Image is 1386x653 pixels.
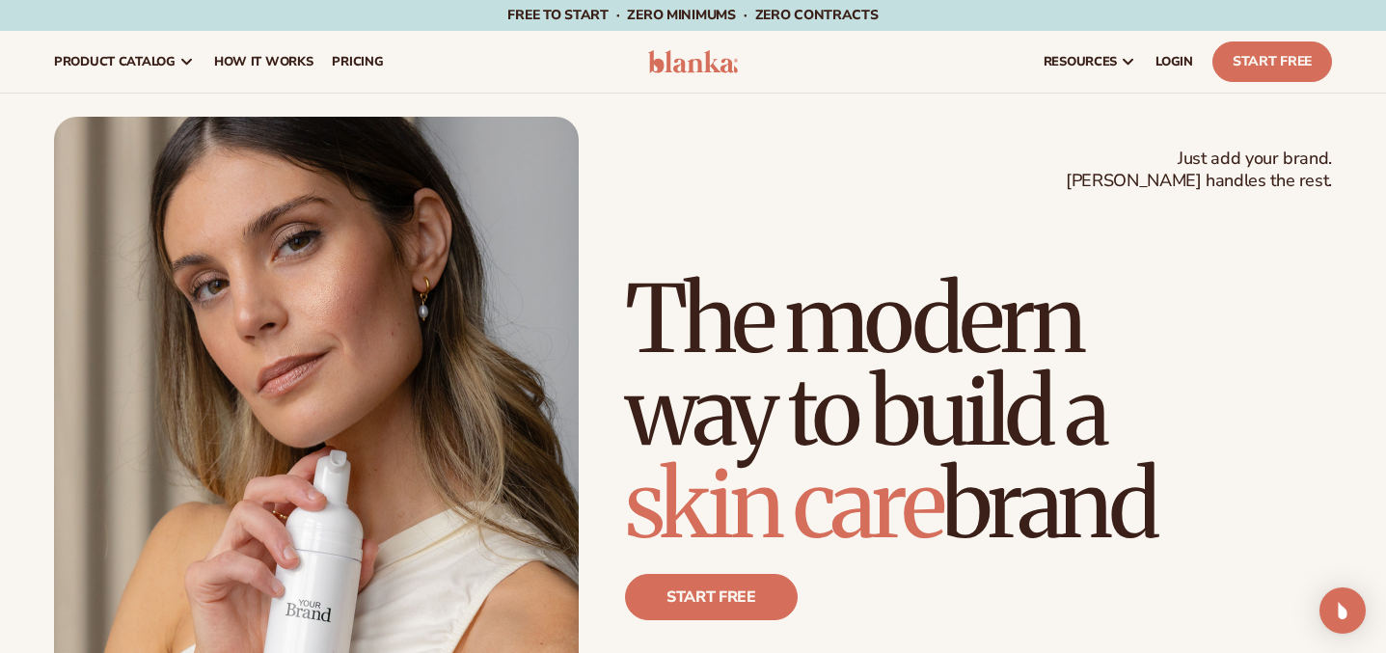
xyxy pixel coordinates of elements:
span: Free to start · ZERO minimums · ZERO contracts [507,6,878,24]
a: Start free [625,574,798,620]
div: Open Intercom Messenger [1319,587,1366,634]
span: Just add your brand. [PERSON_NAME] handles the rest. [1066,148,1332,193]
span: skin care [625,447,941,562]
a: LOGIN [1146,31,1203,93]
img: logo [648,50,739,73]
a: How It Works [204,31,323,93]
span: How It Works [214,54,313,69]
h1: The modern way to build a brand [625,273,1332,551]
span: pricing [332,54,383,69]
a: pricing [322,31,393,93]
a: product catalog [44,31,204,93]
a: Start Free [1212,41,1332,82]
span: resources [1044,54,1117,69]
span: product catalog [54,54,176,69]
span: LOGIN [1155,54,1193,69]
a: resources [1034,31,1146,93]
